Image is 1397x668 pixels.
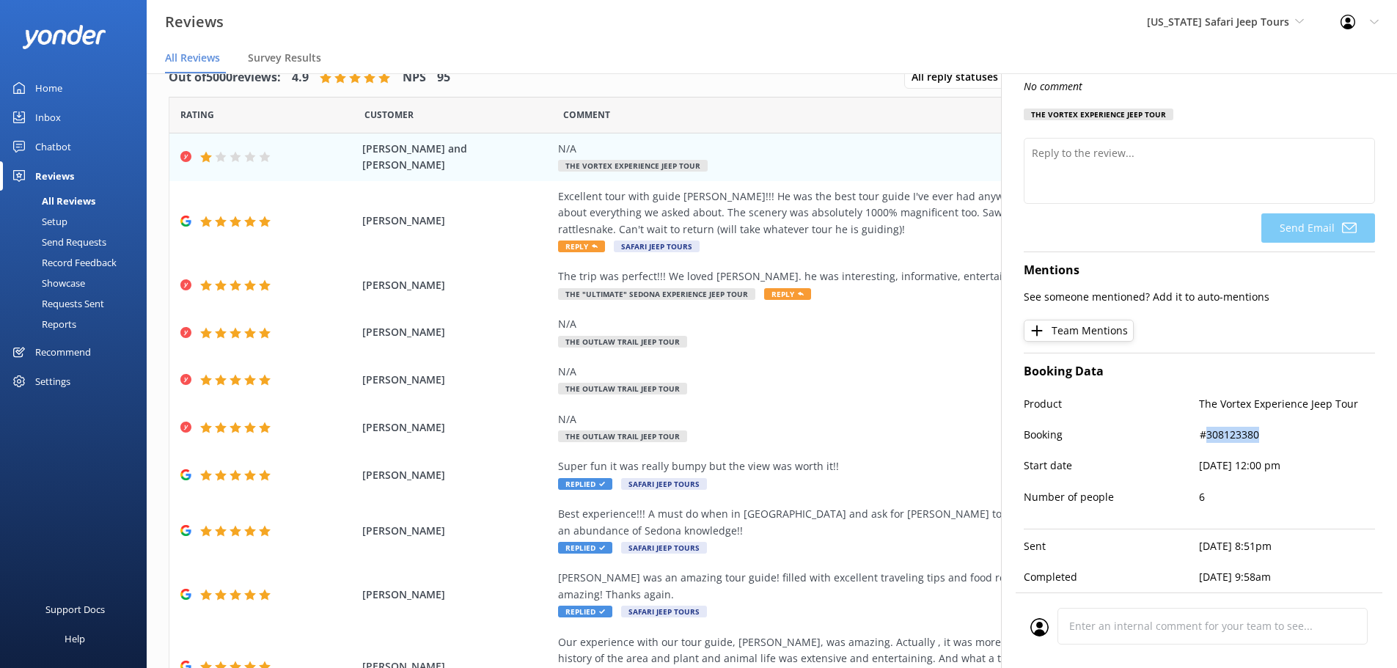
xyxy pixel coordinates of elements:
p: Product [1024,396,1200,412]
span: [PERSON_NAME] [362,467,551,483]
div: Requests Sent [9,293,104,314]
span: [PERSON_NAME] [362,419,551,436]
p: Number of people [1024,489,1200,505]
span: Safari Jeep Tours [621,606,707,617]
p: See someone mentioned? Add it to auto-mentions [1024,289,1375,305]
p: Start date [1024,458,1200,474]
div: N/A [558,141,1225,157]
span: Question [563,108,610,122]
span: Reply [764,288,811,300]
div: Record Feedback [9,252,117,273]
span: The "Ultimate" Sedona Experience Jeep Tour [558,288,755,300]
div: Recommend [35,337,91,367]
span: The Vortex Experience Jeep Tour [558,160,708,172]
span: [PERSON_NAME] [362,372,551,388]
div: N/A [558,316,1225,332]
h4: Mentions [1024,261,1375,280]
a: Reports [9,314,147,334]
span: Replied [558,478,612,490]
span: The Outlaw Trail Jeep Tour [558,383,687,394]
div: Chatbot [35,132,71,161]
a: Requests Sent [9,293,147,314]
div: Super fun it was really bumpy but the view was worth it!! [558,458,1225,474]
div: Best experience!!! A must do when in [GEOGRAPHIC_DATA] and ask for [PERSON_NAME] to be your tour ... [558,506,1225,539]
p: [DATE] 8:51pm [1200,538,1376,554]
div: Help [65,624,85,653]
span: Replied [558,606,612,617]
span: [US_STATE] Safari Jeep Tours [1147,15,1289,29]
div: Setup [9,211,67,232]
span: All Reviews [165,51,220,65]
div: Support Docs [45,595,105,624]
span: Reply [558,241,605,252]
span: [PERSON_NAME] [362,587,551,603]
h4: 95 [437,68,450,87]
div: All Reviews [9,191,95,211]
div: Reports [9,314,76,334]
span: Safari Jeep Tours [614,241,700,252]
h3: Reviews [165,10,224,34]
span: Date [364,108,414,122]
img: user_profile.svg [1030,618,1049,636]
span: Replied [558,542,612,554]
div: N/A [558,411,1225,427]
div: Inbox [35,103,61,132]
div: Excellent tour with guide [PERSON_NAME]!!! He was the best tour guide I've ever had anywhere. Ver... [558,188,1225,238]
a: All Reviews [9,191,147,211]
h4: Out of 5000 reviews: [169,68,281,87]
p: [DATE] 12:00 pm [1200,458,1376,474]
img: yonder-white-logo.png [22,25,106,49]
div: Reviews [35,161,74,191]
p: #308123380 [1200,427,1376,443]
h4: Booking Data [1024,362,1375,381]
span: The Outlaw Trail Jeep Tour [558,336,687,348]
a: Record Feedback [9,252,147,273]
i: No comment [1024,79,1082,93]
span: Safari Jeep Tours [621,478,707,490]
h4: NPS [403,68,426,87]
p: Sent [1024,538,1200,554]
h4: 4.9 [292,68,309,87]
p: The Vortex Experience Jeep Tour [1200,396,1376,412]
p: Booking [1024,427,1200,443]
div: The trip was perfect!!! We loved [PERSON_NAME]. he was interesting, informative, entertaining and... [558,268,1225,285]
div: Showcase [9,273,85,293]
span: [PERSON_NAME] [362,324,551,340]
p: 6 [1200,489,1376,505]
div: [PERSON_NAME] was an amazing tour guide! filled with excellent traveling tips and food recommenda... [558,570,1225,603]
a: Send Requests [9,232,147,252]
a: Setup [9,211,147,232]
span: Safari Jeep Tours [621,542,707,554]
span: [PERSON_NAME] [362,213,551,229]
div: Settings [35,367,70,396]
div: Home [35,73,62,103]
div: Send Requests [9,232,106,252]
div: The Vortex Experience Jeep Tour [1024,109,1173,120]
span: Date [180,108,214,122]
span: The Outlaw Trail Jeep Tour [558,430,687,442]
span: [PERSON_NAME] [362,523,551,539]
p: [DATE] 9:58am [1200,569,1376,585]
div: N/A [558,364,1225,380]
a: Showcase [9,273,147,293]
span: Survey Results [248,51,321,65]
p: Completed [1024,569,1200,585]
span: [PERSON_NAME] [362,277,551,293]
span: [PERSON_NAME] and [PERSON_NAME] [362,141,551,174]
button: Team Mentions [1024,320,1134,342]
span: All reply statuses [912,69,1007,85]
